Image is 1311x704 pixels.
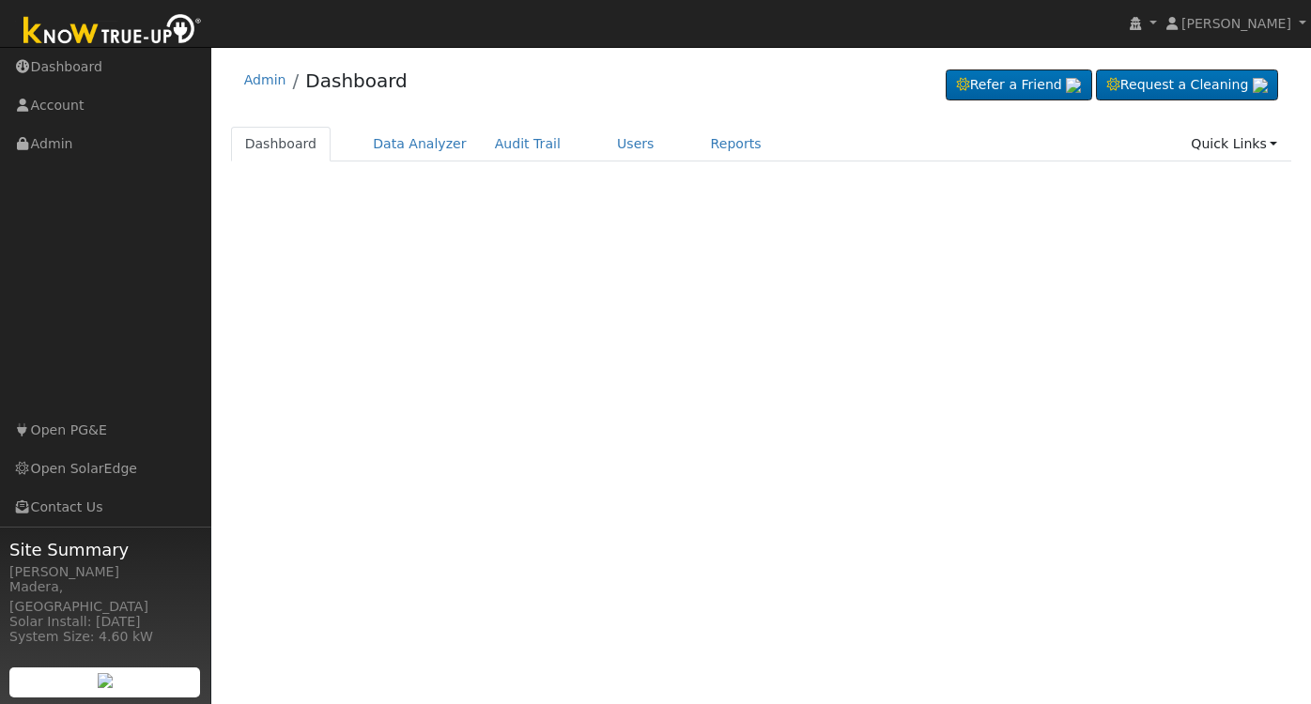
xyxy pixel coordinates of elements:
a: Admin [244,72,286,87]
a: Request a Cleaning [1096,69,1278,101]
span: Site Summary [9,537,201,562]
div: System Size: 4.60 kW [9,627,201,647]
a: Dashboard [305,69,408,92]
img: retrieve [1253,78,1268,93]
a: Refer a Friend [946,69,1092,101]
div: [PERSON_NAME] [9,562,201,582]
div: Solar Install: [DATE] [9,612,201,632]
a: Audit Trail [481,127,575,161]
span: [PERSON_NAME] [1181,16,1291,31]
a: Data Analyzer [359,127,481,161]
a: Quick Links [1177,127,1291,161]
a: Users [603,127,669,161]
div: Madera, [GEOGRAPHIC_DATA] [9,577,201,617]
a: Dashboard [231,127,332,161]
img: retrieve [98,673,113,688]
a: Reports [697,127,776,161]
img: retrieve [1066,78,1081,93]
img: Know True-Up [14,10,211,53]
